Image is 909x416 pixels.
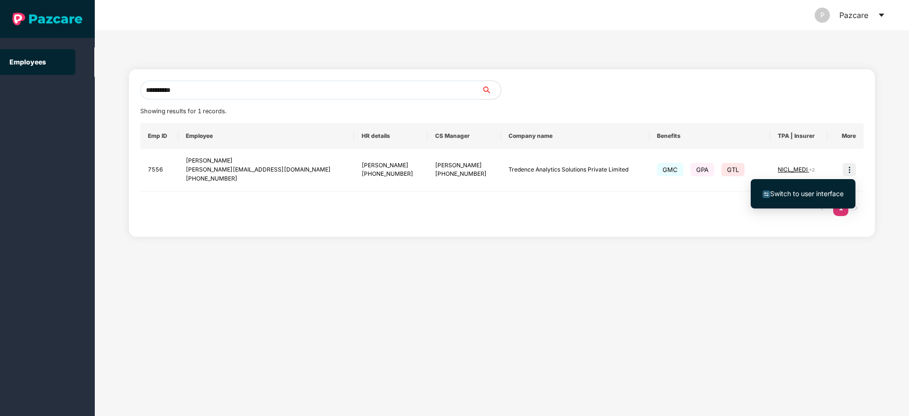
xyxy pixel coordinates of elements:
th: Benefits [649,123,770,149]
th: TPA | Insurer [770,123,827,149]
img: icon [843,163,856,176]
span: GPA [691,163,714,176]
th: CS Manager [427,123,501,149]
div: [PHONE_NUMBER] [362,170,420,179]
button: right [848,201,864,216]
td: 7556 [140,149,178,191]
div: [PERSON_NAME] [186,156,346,165]
td: Tredence Analytics Solutions Private Limited [501,149,649,191]
span: Showing results for 1 records. [140,108,227,115]
img: svg+xml;base64,PHN2ZyB4bWxucz0iaHR0cDovL3d3dy53My5vcmcvMjAwMC9zdmciIHdpZHRoPSIxNiIgaGVpZ2h0PSIxNi... [763,190,770,198]
span: Switch to user interface [770,190,844,198]
li: Next Page [848,201,864,216]
span: search [482,86,501,94]
th: Company name [501,123,649,149]
div: [PERSON_NAME][EMAIL_ADDRESS][DOMAIN_NAME] [186,165,346,174]
span: P [820,8,825,23]
th: Emp ID [140,123,178,149]
span: + 2 [809,167,815,172]
div: [PHONE_NUMBER] [435,170,493,179]
span: GTL [721,163,745,176]
th: Employee [178,123,354,149]
th: More [827,123,864,149]
div: [PERSON_NAME] [435,161,493,170]
span: caret-down [878,11,885,19]
span: GMC [657,163,683,176]
a: Employees [9,58,46,66]
span: NICL_MEDI [778,166,809,173]
div: [PHONE_NUMBER] [186,174,346,183]
div: [PERSON_NAME] [362,161,420,170]
th: HR details [354,123,427,149]
span: right [853,205,859,211]
button: search [482,81,501,99]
